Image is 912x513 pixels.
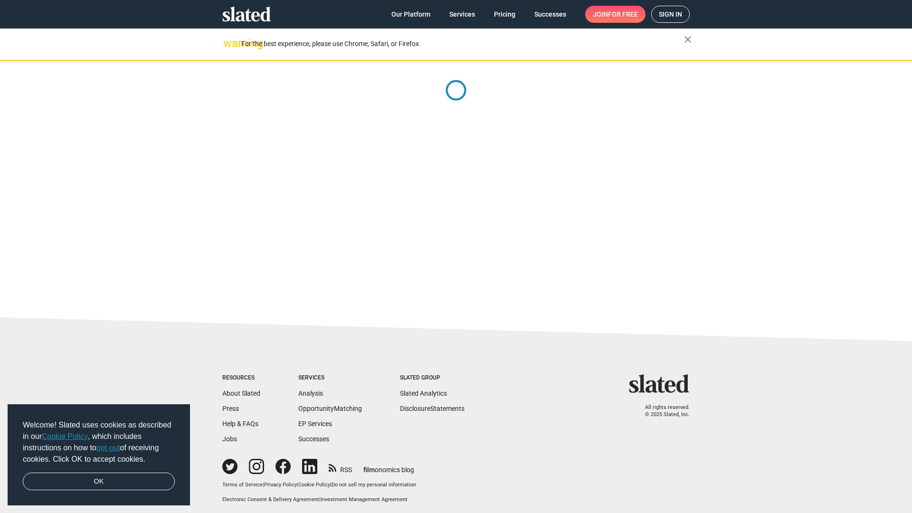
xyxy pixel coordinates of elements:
[330,482,332,488] span: |
[391,6,430,23] span: Our Platform
[298,374,362,382] div: Services
[593,6,638,23] span: Join
[332,482,416,489] button: Do not sell my personal information
[534,6,566,23] span: Successes
[486,6,523,23] a: Pricing
[585,6,646,23] a: Joinfor free
[400,389,447,397] a: Slated Analytics
[449,6,475,23] span: Services
[42,432,88,440] a: Cookie Policy
[363,458,414,475] a: filmonomics blog
[527,6,574,23] a: Successes
[96,444,120,452] a: opt-out
[400,405,465,412] a: DisclosureStatements
[651,6,690,23] a: Sign in
[222,435,237,443] a: Jobs
[222,496,319,503] a: Electronic Consent & Delivery Agreement
[8,404,190,506] div: cookieconsent
[298,405,362,412] a: OpportunityMatching
[222,420,258,427] a: Help & FAQs
[659,6,682,22] span: Sign in
[222,482,263,488] a: Terms of Service
[263,482,264,488] span: |
[298,435,329,443] a: Successes
[298,482,330,488] a: Cookie Policy
[298,389,323,397] a: Analysis
[442,6,483,23] a: Services
[400,374,465,382] div: Slated Group
[241,38,684,50] div: For the best experience, please use Chrome, Safari, or Firefox.
[23,419,175,465] span: Welcome! Slated uses cookies as described in our , which includes instructions on how to of recei...
[223,38,235,49] mat-icon: warning
[608,6,638,23] span: for free
[319,496,321,503] span: |
[222,389,260,397] a: About Slated
[384,6,438,23] a: Our Platform
[222,374,260,382] div: Resources
[321,496,408,503] a: Investment Management Agreement
[297,482,298,488] span: |
[363,466,375,474] span: film
[23,473,175,491] a: dismiss cookie message
[682,34,693,45] mat-icon: close
[635,404,690,418] p: All rights reserved. © 2025 Slated, Inc.
[298,420,332,427] a: EP Services
[329,460,352,475] a: RSS
[264,482,297,488] a: Privacy Policy
[494,6,515,23] span: Pricing
[222,405,239,412] a: Press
